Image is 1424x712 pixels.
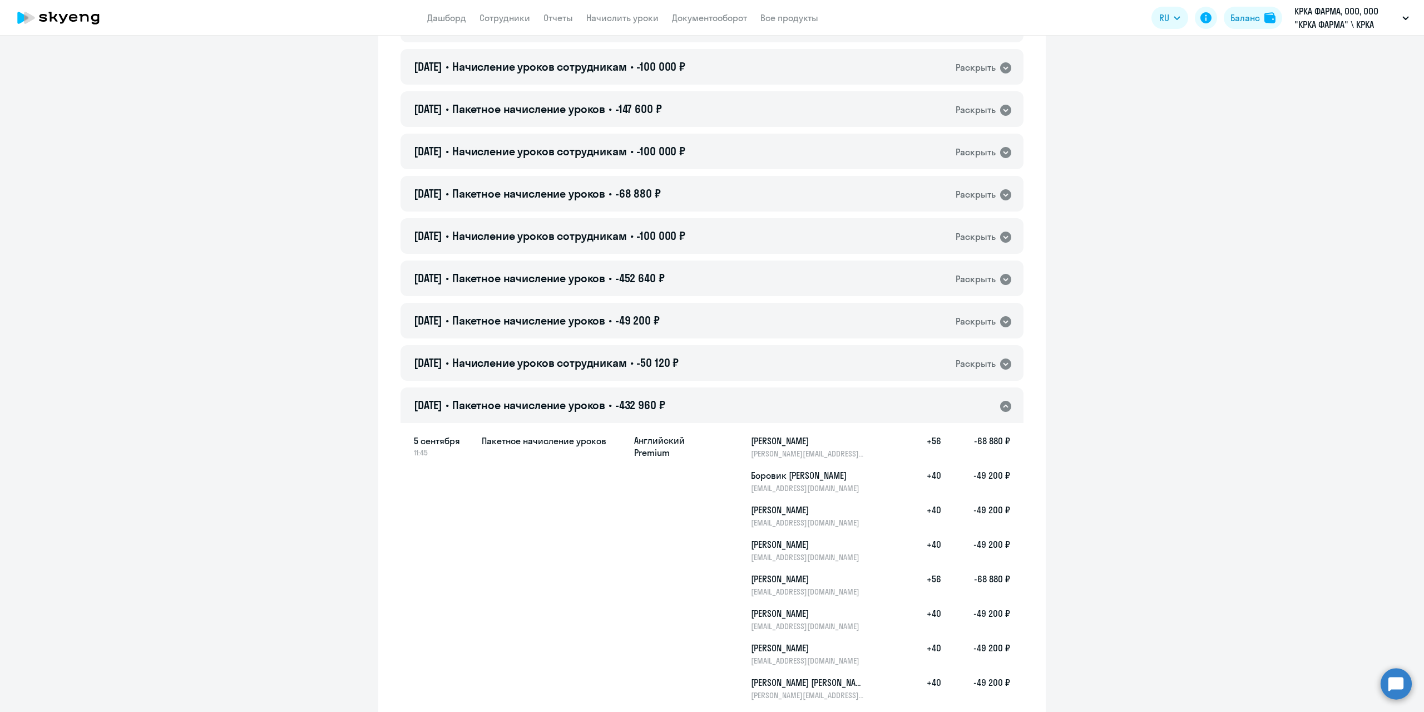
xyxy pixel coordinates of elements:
[751,469,866,482] h5: Боровик [PERSON_NAME]
[446,229,449,243] span: •
[906,469,941,493] h5: +40
[751,518,866,528] p: [EMAIL_ADDRESS][DOMAIN_NAME]
[956,188,996,202] div: Раскрыть
[751,538,866,551] h5: [PERSON_NAME]
[630,356,634,370] span: •
[615,102,662,116] span: -147 600 ₽
[446,271,449,285] span: •
[1224,7,1282,29] button: Балансbalance
[751,690,866,700] p: [PERSON_NAME][EMAIL_ADDRESS][DOMAIN_NAME]
[751,434,866,448] h5: [PERSON_NAME]
[414,144,442,158] span: [DATE]
[586,12,659,23] a: Начислить уроки
[452,229,627,243] span: Начисление уроков сотрудникам
[414,186,442,200] span: [DATE]
[906,503,941,528] h5: +40
[956,357,996,371] div: Раскрыть
[452,102,605,116] span: Пакетное начисление уроков
[956,145,996,159] div: Раскрыть
[672,12,747,23] a: Документооборот
[446,313,449,327] span: •
[751,607,866,620] h5: [PERSON_NAME]
[941,641,1010,666] h5: -49 200 ₽
[906,607,941,631] h5: +40
[906,538,941,562] h5: +40
[751,621,866,631] p: [EMAIL_ADDRESS][DOMAIN_NAME]
[414,313,442,327] span: [DATE]
[414,229,442,243] span: [DATE]
[615,398,665,412] span: -432 960 ₽
[751,503,866,517] h5: [PERSON_NAME]
[1294,4,1398,31] p: КРКА ФАРМА, ООО, ООО "КРКА ФАРМА" \ КРКА ФАРМА
[941,676,1010,700] h5: -49 200 ₽
[751,483,866,493] p: [EMAIL_ADDRESS][DOMAIN_NAME]
[956,230,996,244] div: Раскрыть
[609,271,612,285] span: •
[452,186,605,200] span: Пакетное начисление уроков
[414,448,473,458] span: 11:45
[1230,11,1260,24] div: Баланс
[452,60,627,73] span: Начисление уроков сотрудникам
[634,434,718,459] p: Английский Premium
[636,144,685,158] span: -100 000 ₽
[414,102,442,116] span: [DATE]
[906,572,941,597] h5: +56
[609,313,612,327] span: •
[1159,11,1169,24] span: RU
[906,676,941,700] h5: +40
[760,12,818,23] a: Все продукты
[479,12,530,23] a: Сотрудники
[1151,7,1188,29] button: RU
[414,271,442,285] span: [DATE]
[615,313,660,327] span: -49 200 ₽
[446,186,449,200] span: •
[609,102,612,116] span: •
[751,676,866,689] h5: [PERSON_NAME] [PERSON_NAME]
[751,449,866,459] p: [PERSON_NAME][EMAIL_ADDRESS][PERSON_NAME][DOMAIN_NAME]
[615,186,661,200] span: -68 880 ₽
[543,12,573,23] a: Отчеты
[630,144,634,158] span: •
[414,356,442,370] span: [DATE]
[609,186,612,200] span: •
[446,60,449,73] span: •
[751,552,866,562] p: [EMAIL_ADDRESS][DOMAIN_NAME]
[446,144,449,158] span: •
[414,60,442,73] span: [DATE]
[1264,12,1275,23] img: balance
[452,144,627,158] span: Начисление уроков сотрудникам
[414,398,442,412] span: [DATE]
[446,356,449,370] span: •
[751,572,866,586] h5: [PERSON_NAME]
[615,271,665,285] span: -452 640 ₽
[482,434,625,448] h5: Пакетное начисление уроков
[636,229,685,243] span: -100 000 ₽
[751,587,866,597] p: [EMAIL_ADDRESS][DOMAIN_NAME]
[956,103,996,117] div: Раскрыть
[636,60,685,73] span: -100 000 ₽
[751,656,866,666] p: [EMAIL_ADDRESS][DOMAIN_NAME]
[906,434,941,459] h5: +56
[751,641,866,655] h5: [PERSON_NAME]
[956,272,996,286] div: Раскрыть
[906,641,941,666] h5: +40
[636,356,679,370] span: -50 120 ₽
[452,356,627,370] span: Начисление уроков сотрудникам
[941,434,1010,459] h5: -68 880 ₽
[1289,4,1415,31] button: КРКА ФАРМА, ООО, ООО "КРКА ФАРМА" \ КРКА ФАРМА
[452,313,605,327] span: Пакетное начисление уроков
[427,12,466,23] a: Дашборд
[956,315,996,328] div: Раскрыть
[941,538,1010,562] h5: -49 200 ₽
[452,398,605,412] span: Пакетное начисление уроков
[956,61,996,75] div: Раскрыть
[452,271,605,285] span: Пакетное начисление уроков
[414,434,473,448] span: 5 сентября
[630,229,634,243] span: •
[630,60,634,73] span: •
[941,469,1010,493] h5: -49 200 ₽
[941,607,1010,631] h5: -49 200 ₽
[609,398,612,412] span: •
[446,398,449,412] span: •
